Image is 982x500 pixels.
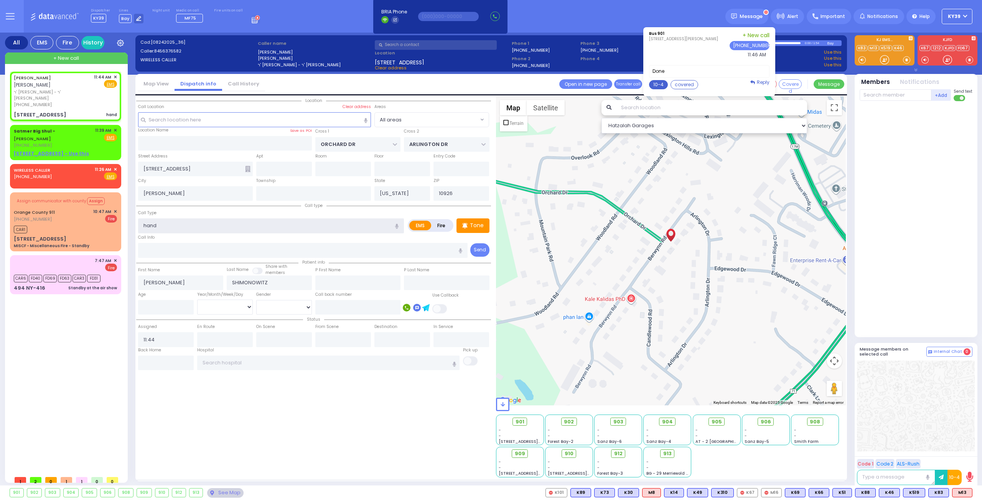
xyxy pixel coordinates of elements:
span: FD31 [87,275,101,282]
span: Other building occupants [245,166,250,172]
div: K49 [687,488,708,497]
button: KY39 [942,9,972,24]
span: FD69 [43,275,57,282]
input: (000)000-00000 [418,12,479,21]
label: Pick up [463,347,478,353]
label: Caller name [258,40,372,47]
label: Apt [256,153,263,159]
div: 901 [10,489,23,497]
span: All areas [380,116,402,124]
label: KJFD [918,38,977,43]
div: BLS [618,488,639,497]
span: - [548,465,550,470]
div: Year/Month/Week/Day [197,292,253,298]
label: Township [256,178,275,184]
div: ALS [952,488,972,497]
div: M16 [761,488,782,497]
label: Cross 2 [404,128,419,134]
div: K83 [928,488,949,497]
label: Save as POI [290,128,312,133]
label: [PERSON_NAME] [258,49,372,56]
div: 494 NY-416 [14,284,45,292]
button: Notifications [900,78,939,87]
label: Cad: [140,39,255,46]
button: Assign [87,197,105,205]
div: BLS [855,488,876,497]
span: Location [302,98,326,103]
span: ✕ [114,257,117,264]
span: ✕ [114,166,117,173]
div: K101 [545,488,567,497]
label: ר' [PERSON_NAME] - ר' [PERSON_NAME] [258,62,372,68]
input: Search location [616,100,807,115]
label: Call Info [138,234,155,241]
button: Show satellite imagery [527,100,565,115]
label: From Scene [315,324,339,330]
div: BLS [711,488,734,497]
button: ALS-Rush [896,459,921,469]
label: [PERSON_NAME] [258,55,372,62]
span: - [499,433,501,439]
button: Internal Chat 0 [926,347,972,357]
label: Call back number [315,292,352,298]
span: Alert [787,13,798,20]
label: Gender [256,292,271,298]
span: 905 [712,418,722,426]
img: message.svg [731,13,737,19]
button: Members [861,78,890,87]
span: 0 [107,477,118,483]
div: 912 [172,489,186,497]
div: EMS [30,36,53,49]
span: 8456376582 [154,48,181,54]
span: CAR3 [72,275,86,282]
span: - [745,433,747,439]
div: K46 [879,488,900,497]
span: FD63 [58,275,71,282]
span: Assign communicator with county [17,198,86,204]
span: Status [303,316,324,322]
a: K519 [880,45,892,51]
a: Call History [222,80,265,87]
span: [08242025_36] [151,39,185,45]
label: Entry Code [433,153,455,159]
span: - [597,433,600,439]
button: Transfer call [614,79,642,89]
label: Room [315,153,327,159]
label: Areas [374,104,386,110]
span: [PHONE_NUMBER] [14,142,52,148]
div: hand [106,112,117,118]
div: K51 [832,488,852,497]
label: In Service [433,324,453,330]
label: P Last Name [404,267,429,273]
a: FD67 [956,45,969,51]
span: ✕ [114,127,117,134]
img: red-radio-icon.svg [740,491,744,495]
span: 901 [516,418,524,426]
span: - [499,465,501,470]
button: covered [671,80,698,89]
button: Toggle fullscreen view [827,100,842,115]
div: BLS [903,488,925,497]
div: 910 [155,489,169,497]
div: K88 [855,488,876,497]
label: En Route [197,324,215,330]
span: BG - 29 Merriewold S. [646,470,689,476]
div: / [811,39,813,48]
span: Fire [105,264,117,271]
div: K69 [785,488,806,497]
span: BRIA Phone [381,8,407,15]
img: Google [498,395,523,405]
label: Floor [374,153,384,159]
h5: Message members on selected call [860,347,926,357]
button: Drag Pegman onto the map to open Street View [827,381,842,396]
u: EMS [107,135,115,141]
label: Age [138,292,146,298]
small: Share with [265,264,287,269]
div: 0:00 [804,39,811,48]
span: - [646,433,649,439]
span: Phone 4 [580,56,646,62]
button: 10-4 [649,80,668,89]
a: Dispatch info [175,80,222,87]
span: Fire [105,215,117,223]
span: Reply [757,79,769,85]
